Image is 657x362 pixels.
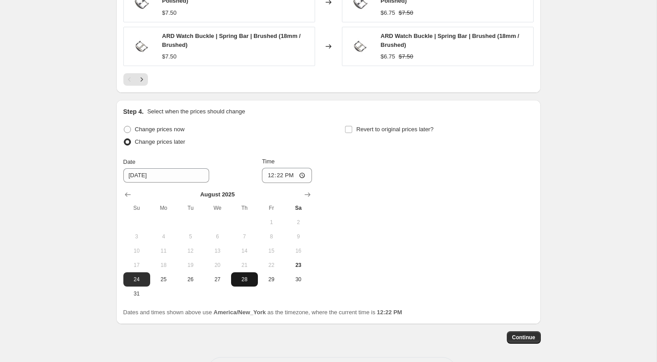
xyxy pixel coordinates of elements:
[147,107,245,116] p: Select when the prices should change
[207,276,227,283] span: 27
[123,158,135,165] span: Date
[127,233,147,240] span: 3
[258,229,285,244] button: Friday August 8 2025
[150,258,177,272] button: Monday August 18 2025
[123,309,402,316] span: Dates and times shown above use as the timezone, where the current time is
[150,229,177,244] button: Monday August 4 2025
[288,204,308,212] span: Sa
[154,276,173,283] span: 25
[207,262,227,269] span: 20
[150,244,177,258] button: Monday August 11 2025
[285,215,312,229] button: Saturday August 2 2025
[235,262,254,269] span: 21
[507,331,541,344] button: Continue
[204,201,231,215] th: Wednesday
[301,188,314,201] button: Show next month, September 2025
[162,52,177,61] div: $7.50
[258,244,285,258] button: Friday August 15 2025
[204,244,231,258] button: Wednesday August 13 2025
[285,201,312,215] th: Saturday
[123,258,150,272] button: Sunday August 17 2025
[347,33,374,60] img: watch-buckle-ard-spring-bar-brushed-pwb_9b5cb209-a954-4c2f-8353-77c891b8ef4a_80x.jpg
[381,8,396,17] div: $6.75
[258,201,285,215] th: Friday
[127,290,147,297] span: 31
[258,258,285,272] button: Friday August 22 2025
[235,204,254,212] span: Th
[399,52,413,61] strike: $7.50
[181,276,200,283] span: 26
[235,276,254,283] span: 28
[207,204,227,212] span: We
[288,247,308,254] span: 16
[135,126,185,133] span: Change prices now
[288,276,308,283] span: 30
[231,229,258,244] button: Thursday August 7 2025
[128,33,155,60] img: watch-buckle-ard-spring-bar-brushed-pwb_9b5cb209-a954-4c2f-8353-77c891b8ef4a_80x.jpg
[181,233,200,240] span: 5
[261,233,281,240] span: 8
[127,276,147,283] span: 24
[512,334,535,341] span: Continue
[288,219,308,226] span: 2
[127,262,147,269] span: 17
[154,262,173,269] span: 18
[207,247,227,254] span: 13
[285,258,312,272] button: Today Saturday August 23 2025
[123,168,209,183] input: 8/23/2025
[123,229,150,244] button: Sunday August 3 2025
[123,107,144,116] h2: Step 4.
[261,276,281,283] span: 29
[381,33,519,48] span: ARD Watch Buckle | Spring Bar | Brushed (18mm / Brushed)
[231,272,258,287] button: Thursday August 28 2025
[162,33,301,48] span: ARD Watch Buckle | Spring Bar | Brushed (18mm / Brushed)
[123,73,148,86] nav: Pagination
[231,258,258,272] button: Thursday August 21 2025
[231,201,258,215] th: Thursday
[135,138,185,145] span: Change prices later
[261,204,281,212] span: Fr
[123,272,150,287] button: Sunday August 24 2025
[285,244,312,258] button: Saturday August 16 2025
[150,272,177,287] button: Monday August 25 2025
[154,233,173,240] span: 4
[261,247,281,254] span: 15
[235,247,254,254] span: 14
[154,204,173,212] span: Mo
[262,168,312,183] input: 12:00
[261,219,281,226] span: 1
[177,272,204,287] button: Tuesday August 26 2025
[285,272,312,287] button: Saturday August 30 2025
[181,262,200,269] span: 19
[181,247,200,254] span: 12
[262,158,274,165] span: Time
[356,126,434,133] span: Revert to original prices later?
[204,258,231,272] button: Wednesday August 20 2025
[177,258,204,272] button: Tuesday August 19 2025
[127,204,147,212] span: Su
[235,233,254,240] span: 7
[258,272,285,287] button: Friday August 29 2025
[181,204,200,212] span: Tu
[204,272,231,287] button: Wednesday August 27 2025
[122,188,134,201] button: Show previous month, July 2025
[377,309,402,316] b: 12:22 PM
[123,287,150,301] button: Sunday August 31 2025
[135,73,148,86] button: Next
[177,201,204,215] th: Tuesday
[204,229,231,244] button: Wednesday August 6 2025
[399,8,413,17] strike: $7.50
[177,244,204,258] button: Tuesday August 12 2025
[285,229,312,244] button: Saturday August 9 2025
[381,52,396,61] div: $6.75
[231,244,258,258] button: Thursday August 14 2025
[154,247,173,254] span: 11
[258,215,285,229] button: Friday August 1 2025
[207,233,227,240] span: 6
[150,201,177,215] th: Monday
[123,201,150,215] th: Sunday
[162,8,177,17] div: $7.50
[123,244,150,258] button: Sunday August 10 2025
[288,233,308,240] span: 9
[214,309,266,316] b: America/New_York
